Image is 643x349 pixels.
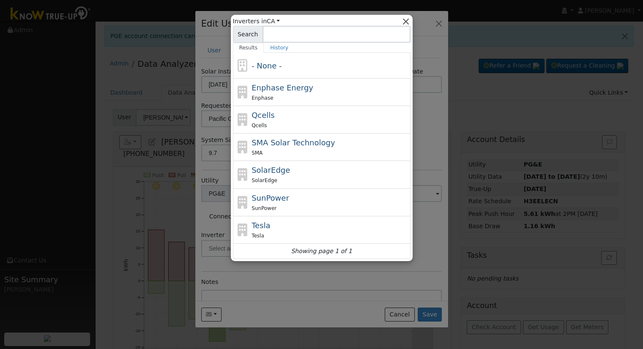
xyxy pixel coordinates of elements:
[252,233,264,239] span: Tesla
[252,138,335,147] span: SMA Solar Technology
[252,61,282,70] span: - None -
[252,123,267,128] span: Qcells
[252,83,313,92] span: Enphase Energy
[264,43,295,53] a: History
[252,111,275,120] span: Qcells
[252,221,270,230] span: Tesla
[252,194,289,202] span: SunPower
[252,177,277,183] span: SolarEdge
[291,247,352,256] i: Showing page 1 of 1
[252,150,263,156] span: SMA
[252,166,290,174] span: SolarEdge
[233,43,264,53] a: Results
[233,26,263,43] span: Search
[252,205,276,211] span: SunPower
[252,95,273,101] span: Enphase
